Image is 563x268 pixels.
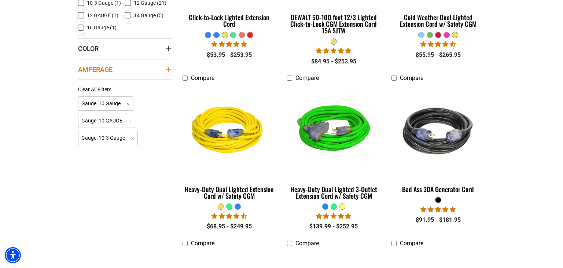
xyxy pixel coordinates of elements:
[78,134,138,141] a: Gauge: 10-3 Gauge
[287,89,380,173] img: neon green
[211,41,247,48] span: 4.87 stars
[295,240,319,247] span: Compare
[78,96,133,111] span: Gauge: 10 Gauge
[78,59,172,80] summary: Amperage
[78,44,99,53] span: Color
[316,47,351,54] span: 4.84 stars
[78,117,135,124] a: Gauge: 10 GAUGE
[400,74,423,81] span: Compare
[78,100,133,107] a: Gauge: 10 Gauge
[78,131,138,145] span: Gauge: 10-3 Gauge
[78,86,114,93] a: Clear All Filters
[183,89,276,173] img: yellow
[87,0,121,5] span: 10-3 Gauge (1)
[287,57,380,66] div: $84.95 - $253.95
[78,38,172,59] summary: Color
[295,74,319,81] span: Compare
[316,213,351,220] span: 4.92 stars
[287,85,380,203] a: neon green Heavy-Duty Dual Lighted 3-Outlet Extension Cord w/ Safety CGM
[391,216,485,224] div: $91.95 - $181.95
[287,186,380,199] div: Heavy-Duty Dual Lighted 3-Outlet Extension Cord w/ Safety CGM
[392,89,484,173] img: black
[78,87,111,92] span: Clear All Filters
[183,51,276,59] div: $53.95 - $253.95
[183,222,276,231] div: $68.95 - $249.95
[78,114,135,128] span: Gauge: 10 GAUGE
[183,186,276,199] div: Heavy-Duty Dual Lighted Extension Cord w/ Safety CGM
[400,240,423,247] span: Compare
[287,14,380,34] div: DEWALT 50-100 foot 12/3 Lighted Click-to-Lock CGM Extension Cord 15A SJTW
[391,186,485,192] div: Bad Ass 30A Generator Cord
[420,41,456,48] span: 4.61 stars
[87,13,118,18] span: 12 GAUGE (1)
[287,222,380,231] div: $139.99 - $252.95
[211,213,247,220] span: 4.64 stars
[87,25,117,30] span: 16 Gauge (1)
[391,85,485,197] a: black Bad Ass 30A Generator Cord
[191,240,214,247] span: Compare
[78,65,113,74] span: Amperage
[5,247,21,263] div: Accessibility Menu
[391,14,485,27] div: Cold Weather Dual Lighted Extension Cord w/ Safety CGM
[183,85,276,203] a: yellow Heavy-Duty Dual Lighted Extension Cord w/ Safety CGM
[134,0,166,5] span: 12 Gauge (21)
[183,14,276,27] div: Click-to-Lock Lighted Extension Cord
[191,74,214,81] span: Compare
[134,13,163,18] span: 14 Gauge (5)
[420,206,456,213] span: 5.00 stars
[391,51,485,59] div: $55.95 - $265.95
